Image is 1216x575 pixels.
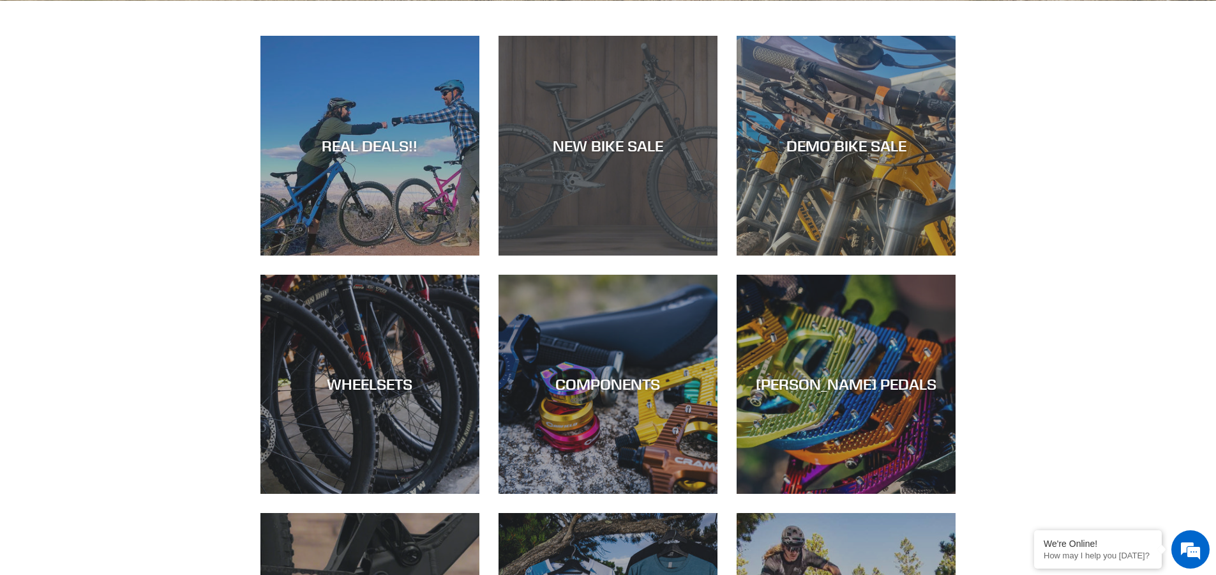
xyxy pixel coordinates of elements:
[260,275,479,494] a: WHEELSETS
[260,137,479,155] div: REAL DEALS!!
[1044,539,1152,549] div: We're Online!
[499,137,717,155] div: NEW BIKE SALE
[737,275,956,494] a: [PERSON_NAME] PEDALS
[499,375,717,394] div: COMPONENTS
[499,275,717,494] a: COMPONENTS
[260,36,479,255] a: REAL DEALS!!
[737,137,956,155] div: DEMO BIKE SALE
[499,36,717,255] a: NEW BIKE SALE
[1044,551,1152,560] p: How may I help you today?
[260,375,479,394] div: WHEELSETS
[737,36,956,255] a: DEMO BIKE SALE
[737,375,956,394] div: [PERSON_NAME] PEDALS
